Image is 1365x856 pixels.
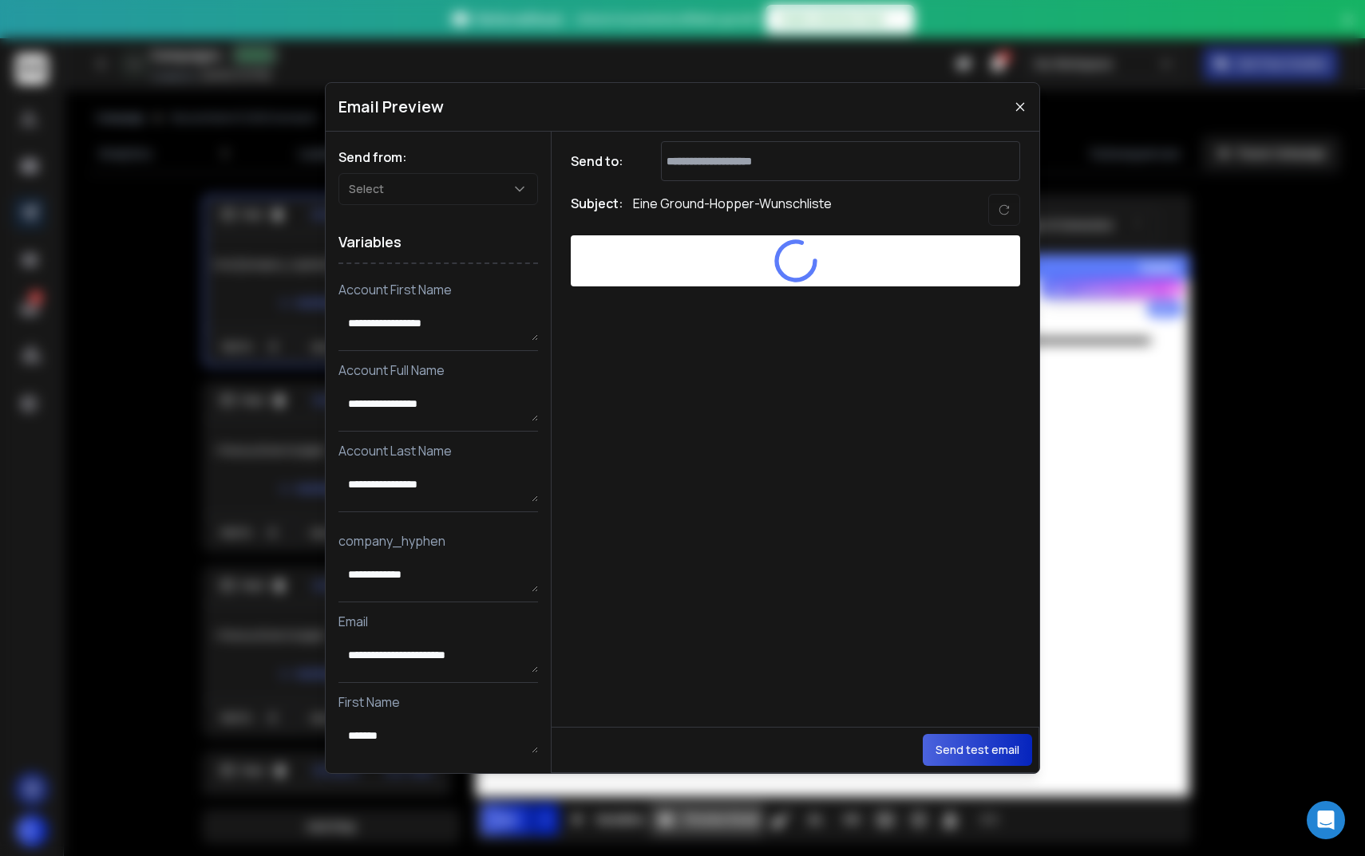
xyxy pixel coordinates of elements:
h1: Send from: [338,148,538,167]
h1: Send to: [571,152,635,171]
p: Email [338,612,538,631]
button: Send test email [923,734,1032,766]
h1: Subject: [571,194,623,226]
h1: Variables [338,221,538,264]
p: Account Full Name [338,361,538,380]
p: First Name [338,692,538,712]
div: Open Intercom Messenger [1307,801,1345,839]
p: Account Last Name [338,441,538,460]
p: Account First Name [338,280,538,299]
h1: Email Preview [338,96,444,118]
p: company_hyphen [338,531,538,550]
p: Eine Ground-Hopper-Wunschliste [633,194,832,226]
